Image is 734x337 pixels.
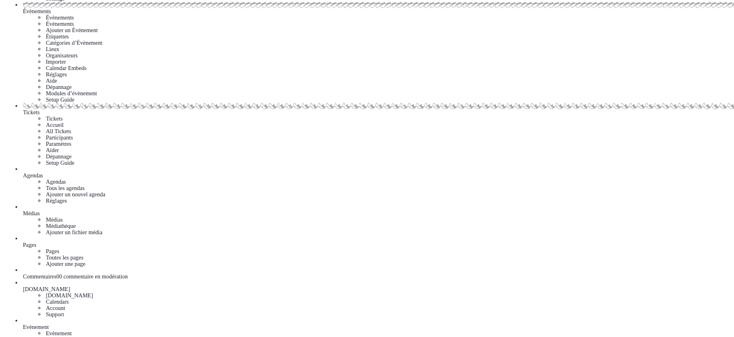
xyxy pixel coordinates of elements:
a: Agendas [23,166,734,179]
a: Évènements [46,21,74,27]
li: Evènement [46,330,734,336]
a: Commentaires0 commentaire en modération [23,267,734,280]
li: Évènements [46,14,734,21]
li: Médias [46,216,734,223]
a: Organisateurs [46,52,77,59]
a: Dépannage [46,84,72,90]
span: 0 commentaire en modération [59,273,128,280]
div: Agendas [23,172,734,179]
a: Calendar Embeds [46,65,87,71]
a: Réglages [46,71,67,78]
a: Setup Guide [46,160,75,166]
a: Lieux [46,46,59,52]
a: Support [46,311,64,317]
a: [DOMAIN_NAME] [23,280,734,292]
div: Commentaires [23,273,734,280]
a: Ajouter un fichier média [46,229,103,235]
a: Accueil [46,122,64,128]
a: Réglages [46,197,67,204]
a: Setup Guide [46,96,75,103]
a: Pages [23,235,734,248]
a: All Tickets [46,128,71,134]
a: Toutes les pages [46,254,83,261]
a: Ajouter un Évènement [46,27,98,33]
div: [DOMAIN_NAME] [23,286,734,292]
a: Modules d’évènement [46,90,97,96]
a: Account [46,305,65,311]
a: Évènements [23,2,734,14]
a: Médiathèque [46,223,76,229]
a: Aide [46,78,57,84]
a: Catégories d’Évènement [46,40,103,46]
a: Ajouter un nouvel agenda [46,191,106,197]
a: Tous les agendas [46,185,85,191]
a: Ajouter une page [46,261,85,267]
a: Dépannage [46,153,72,160]
a: Médias [23,204,734,216]
a: Étiquettes [46,33,69,40]
a: Paramètres [46,141,71,147]
li: Tickets [46,115,734,122]
a: Aider [46,147,59,153]
div: Évènements [23,8,734,14]
a: Evènement [23,317,734,330]
li: [DOMAIN_NAME] [46,292,734,299]
li: Agendas [46,179,734,185]
a: Calendars [46,299,69,305]
span: 0 [56,273,59,280]
a: Tickets [23,103,734,115]
div: Pages [23,242,734,248]
a: Importer [46,59,66,65]
a: Participants [46,134,73,141]
div: Médias [23,210,734,216]
div: Tickets [23,109,734,115]
li: Pages [46,248,734,254]
div: Evènement [23,324,734,330]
